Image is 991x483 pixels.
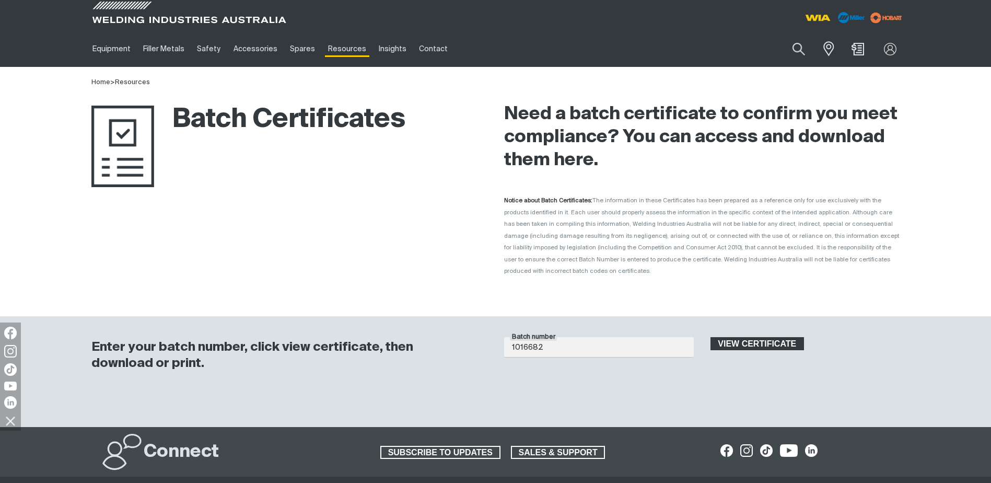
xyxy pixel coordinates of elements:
span: The information in these Certificates has been prepared as a reference only for use exclusively w... [504,198,899,274]
img: Instagram [4,345,17,358]
img: YouTube [4,382,17,390]
a: Spares [284,31,321,67]
img: hide socials [2,412,19,430]
img: LinkedIn [4,396,17,409]
input: Product name or item number... [768,37,817,61]
h2: Connect [144,441,219,464]
a: Accessories [227,31,284,67]
a: Shopping cart (0 product(s)) [849,43,866,55]
a: Resources [115,79,150,86]
button: Search products [781,37,817,61]
img: miller [867,10,905,26]
span: > [110,79,115,86]
span: SALES & SUPPORT [512,446,604,459]
a: Equipment [86,31,137,67]
a: Resources [321,31,372,67]
a: SUBSCRIBE TO UPDATES [380,446,500,459]
span: SUBSCRIBE TO UPDATES [381,446,499,459]
a: Filler Metals [137,31,191,67]
a: SALES & SUPPORT [511,446,605,459]
h2: Need a batch certificate to confirm you meet compliance? You can access and download them here. [504,103,900,172]
nav: Main [86,31,701,67]
strong: Notice about Batch Certificates: [504,198,592,203]
span: View certificate [712,337,803,351]
h3: Enter your batch number, click view certificate, then download or print. [91,339,477,372]
button: View certificate [710,337,805,351]
a: Safety [191,31,227,67]
img: TikTok [4,363,17,376]
a: Insights [372,31,413,67]
a: Contact [413,31,454,67]
img: Facebook [4,327,17,339]
a: Home [91,79,110,86]
h1: Batch Certificates [91,103,405,137]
